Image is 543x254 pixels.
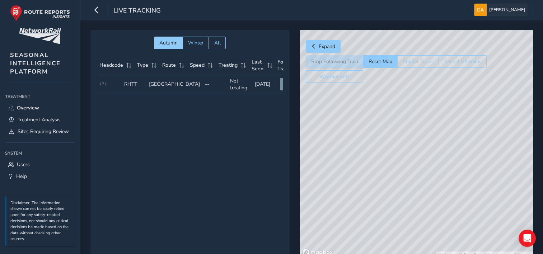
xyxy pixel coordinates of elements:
p: Disclaimer: The information shown can not be solely relied upon for any safety-related decisions,... [10,200,71,243]
button: Weather (off) [306,70,363,83]
span: Speed [190,62,205,69]
a: Treatment Analysis [5,114,75,126]
a: Help [5,170,75,182]
img: diamond-layout [474,4,487,16]
td: Not treating [228,75,252,94]
td: [DATE] [252,75,277,94]
button: Winter [183,37,209,49]
div: Treatment [5,91,75,102]
td: [GEOGRAPHIC_DATA] [146,75,202,94]
button: Cluster Trains [397,55,439,68]
span: Live Tracking [113,6,161,16]
span: Headcode [99,62,123,69]
button: Autumn [154,37,183,49]
td: RHTT [122,75,146,94]
img: rr logo [10,5,70,21]
a: Users [5,159,75,170]
button: Reset Map [363,55,397,68]
span: Last Seen [252,58,265,72]
span: Sites Requiring Review [18,128,69,135]
span: Expand [319,43,335,50]
button: [PERSON_NAME] [474,4,528,16]
span: SEASONAL INTELLIGENCE PLATFORM [10,51,61,76]
span: All [214,39,220,46]
button: All [209,37,226,49]
span: Autumn [159,39,178,46]
button: See all UK trains [439,55,487,68]
span: [PERSON_NAME] [489,4,525,16]
button: Expand [306,40,341,53]
div: System [5,148,75,159]
span: Treatment Analysis [18,116,61,123]
span: Overview [17,104,39,111]
span: Follow Train [277,58,295,72]
img: customer logo [19,28,61,44]
a: Overview [5,102,75,114]
span: Route [162,62,176,69]
div: Open Intercom Messenger [519,230,536,247]
span: Type [137,62,148,69]
button: View [280,78,302,90]
span: Help [16,173,27,180]
a: Sites Requiring Review [5,126,75,137]
span: Treating [219,62,238,69]
span: Winter [188,39,203,46]
td: -- [202,75,227,94]
span: Users [17,161,30,168]
span: 171 [99,81,107,87]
